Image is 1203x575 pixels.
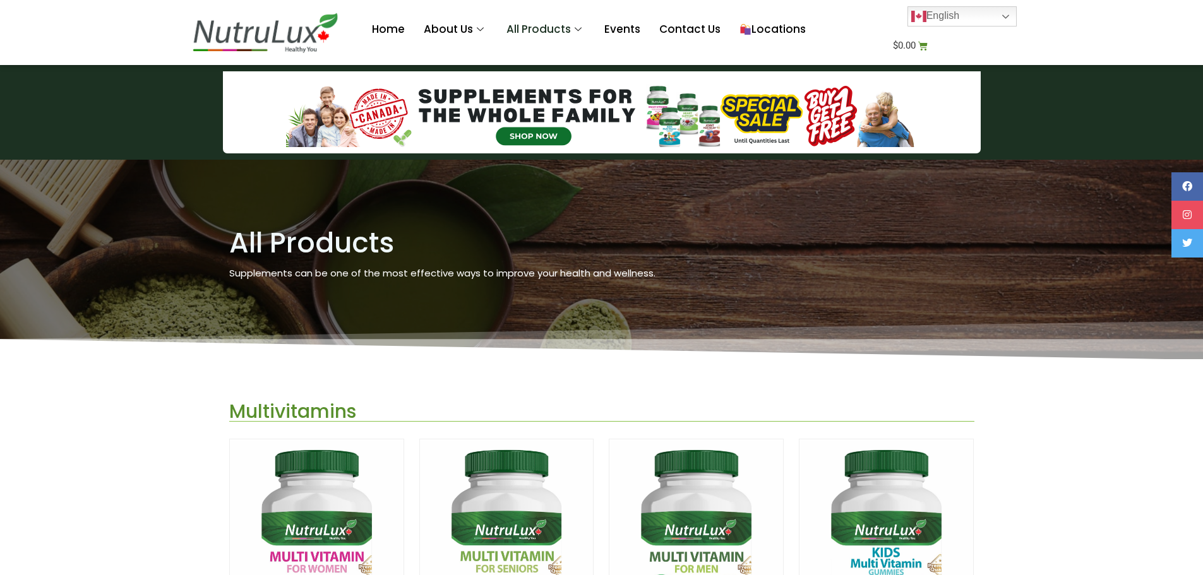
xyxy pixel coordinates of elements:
a: All Products [497,4,595,55]
span: $ [893,40,898,51]
a: About Us [414,4,497,55]
a: English [907,6,1017,27]
a: Locations [730,4,815,55]
a: Home [362,4,414,55]
a: $0.00 [878,33,943,58]
bdi: 0.00 [893,40,916,51]
h1: All Products [229,229,758,257]
img: 🛍️ [740,24,751,35]
h2: Multivitamins [229,402,974,421]
img: en [911,9,926,24]
p: Supplements can be one of the most effective ways to improve your health and wellness. [229,266,758,281]
a: Contact Us [650,4,730,55]
a: Events [595,4,650,55]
